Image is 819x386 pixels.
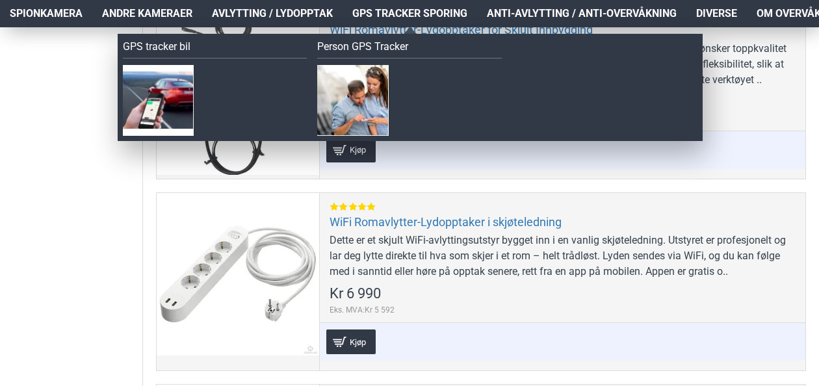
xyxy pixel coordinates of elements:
span: Spionkamera [10,6,83,21]
div: Dette er et skjult WiFi-avlyttingsutstyr bygget inn i en vanlig skjøteledning. Utstyret er profes... [330,233,796,279]
span: Diverse [696,6,737,21]
a: WiFi Romavlytter-Lydopptaker i skjøteledning [330,214,562,229]
span: Kr 6 990 [330,287,381,301]
img: Person GPS Tracker [317,65,388,136]
a: WiFi Romavlytter-Lydopptaker for Skjult Innbygging [330,22,593,37]
span: Kjøp [346,338,369,346]
img: GPS tracker bil [123,65,194,136]
a: GPS tracker bil [123,39,307,58]
span: Avlytting / Lydopptak [212,6,333,21]
a: WiFi Romavlytter-Lydopptaker i skjøteledning [157,193,319,355]
span: Andre kameraer [102,6,192,21]
span: GPS Tracker Sporing [352,6,467,21]
span: Anti-avlytting / Anti-overvåkning [487,6,677,21]
span: Eks. MVA:Kr 5 592 [330,304,395,316]
a: Person GPS Tracker [317,39,502,58]
span: Kjøp [346,146,369,154]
